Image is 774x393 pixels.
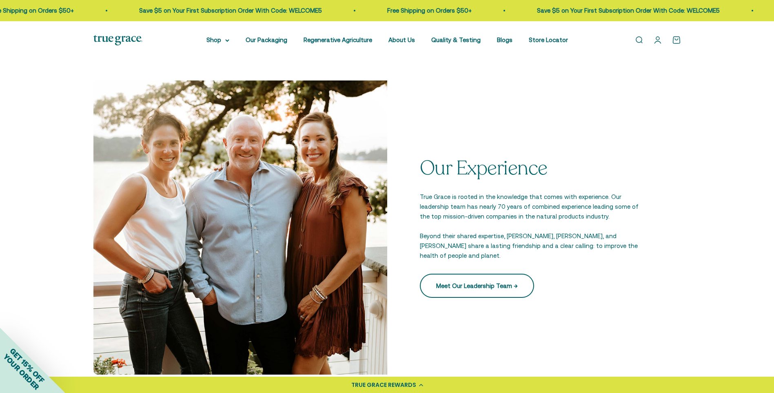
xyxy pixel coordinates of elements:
a: Quality & Testing [431,36,481,43]
a: Store Locator [529,36,568,43]
p: Beyond their shared expertise, [PERSON_NAME], [PERSON_NAME], and [PERSON_NAME] share a lasting fr... [420,231,648,261]
p: True Grace is rooted in the knowledge that comes with experience. Our leadership team has nearly ... [420,192,648,221]
summary: Shop [206,35,229,45]
span: GET 15% OFF [8,346,46,384]
a: Blogs [497,36,512,43]
a: Meet Our Leadership Team → [420,274,534,297]
div: TRUE GRACE REWARDS [351,381,416,389]
a: Regenerative Agriculture [304,36,372,43]
a: About Us [388,36,415,43]
a: Our Packaging [246,36,287,43]
p: Our Experience [420,158,648,179]
a: Free Shipping on Orders $50+ [296,7,381,14]
img: Sara, Brian, Kristie [93,80,387,375]
p: Save $5 on Your First Subscription Order With Code: WELCOME5 [446,6,629,16]
p: Save $5 on Your First Subscription Order With Code: WELCOME5 [48,6,231,16]
span: YOUR ORDER [2,352,41,391]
